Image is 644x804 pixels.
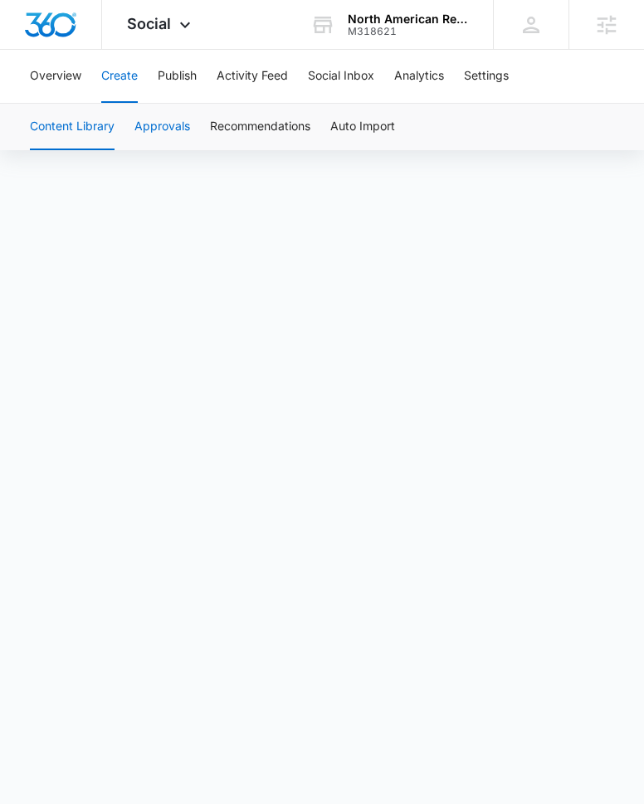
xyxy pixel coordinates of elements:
[127,15,171,32] span: Social
[30,50,81,103] button: Overview
[27,27,40,40] img: logo_orange.svg
[46,27,81,40] div: v 4.0.25
[27,43,40,56] img: website_grey.svg
[134,104,190,150] button: Approvals
[183,98,280,109] div: Keywords by Traffic
[43,43,183,56] div: Domain: [DOMAIN_NAME]
[217,50,288,103] button: Activity Feed
[165,96,178,110] img: tab_keywords_by_traffic_grey.svg
[394,50,444,103] button: Analytics
[348,26,469,37] div: account id
[30,104,115,150] button: Content Library
[63,98,149,109] div: Domain Overview
[210,104,310,150] button: Recommendations
[101,50,138,103] button: Create
[464,50,509,103] button: Settings
[348,12,469,26] div: account name
[330,104,395,150] button: Auto Import
[45,96,58,110] img: tab_domain_overview_orange.svg
[308,50,374,103] button: Social Inbox
[158,50,197,103] button: Publish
